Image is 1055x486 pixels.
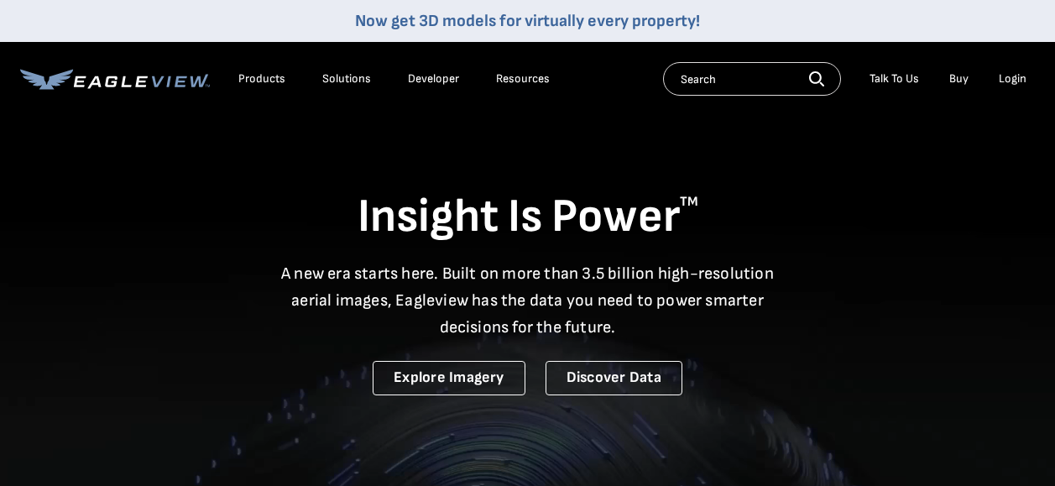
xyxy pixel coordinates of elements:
[663,62,841,96] input: Search
[322,71,371,86] div: Solutions
[870,71,919,86] div: Talk To Us
[238,71,285,86] div: Products
[546,361,682,395] a: Discover Data
[496,71,550,86] div: Resources
[271,260,785,341] p: A new era starts here. Built on more than 3.5 billion high-resolution aerial images, Eagleview ha...
[408,71,459,86] a: Developer
[680,194,698,210] sup: TM
[999,71,1026,86] div: Login
[355,11,700,31] a: Now get 3D models for virtually every property!
[949,71,969,86] a: Buy
[373,361,525,395] a: Explore Imagery
[20,188,1035,247] h1: Insight Is Power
